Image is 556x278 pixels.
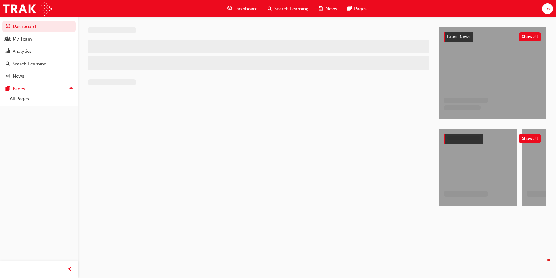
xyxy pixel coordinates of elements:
[68,266,72,273] span: prev-icon
[6,61,10,67] span: search-icon
[13,85,25,92] div: Pages
[542,3,553,14] button: jo
[444,134,541,144] a: Show all
[6,86,10,92] span: pages-icon
[342,2,372,15] a: pages-iconPages
[6,37,10,42] span: people-icon
[3,2,52,16] img: Trak
[6,24,10,29] span: guage-icon
[222,2,263,15] a: guage-iconDashboard
[347,5,352,13] span: pages-icon
[6,74,10,79] span: news-icon
[2,21,76,32] a: Dashboard
[7,94,76,104] a: All Pages
[263,2,314,15] a: search-iconSearch Learning
[354,5,367,12] span: Pages
[2,58,76,70] a: Search Learning
[319,5,323,13] span: news-icon
[2,83,76,95] button: Pages
[519,32,542,41] button: Show all
[447,34,470,39] span: Latest News
[12,60,47,68] div: Search Learning
[314,2,342,15] a: news-iconNews
[546,5,550,12] span: jo
[519,134,542,143] button: Show all
[234,5,258,12] span: Dashboard
[69,85,73,93] span: up-icon
[13,73,24,80] div: News
[535,257,550,272] iframe: Intercom live chat
[2,33,76,45] a: My Team
[268,5,272,13] span: search-icon
[444,32,541,42] a: Latest NewsShow all
[227,5,232,13] span: guage-icon
[2,20,76,83] button: DashboardMy TeamAnalyticsSearch LearningNews
[13,36,32,43] div: My Team
[2,46,76,57] a: Analytics
[13,48,32,55] div: Analytics
[6,49,10,54] span: chart-icon
[274,5,309,12] span: Search Learning
[326,5,337,12] span: News
[2,71,76,82] a: News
